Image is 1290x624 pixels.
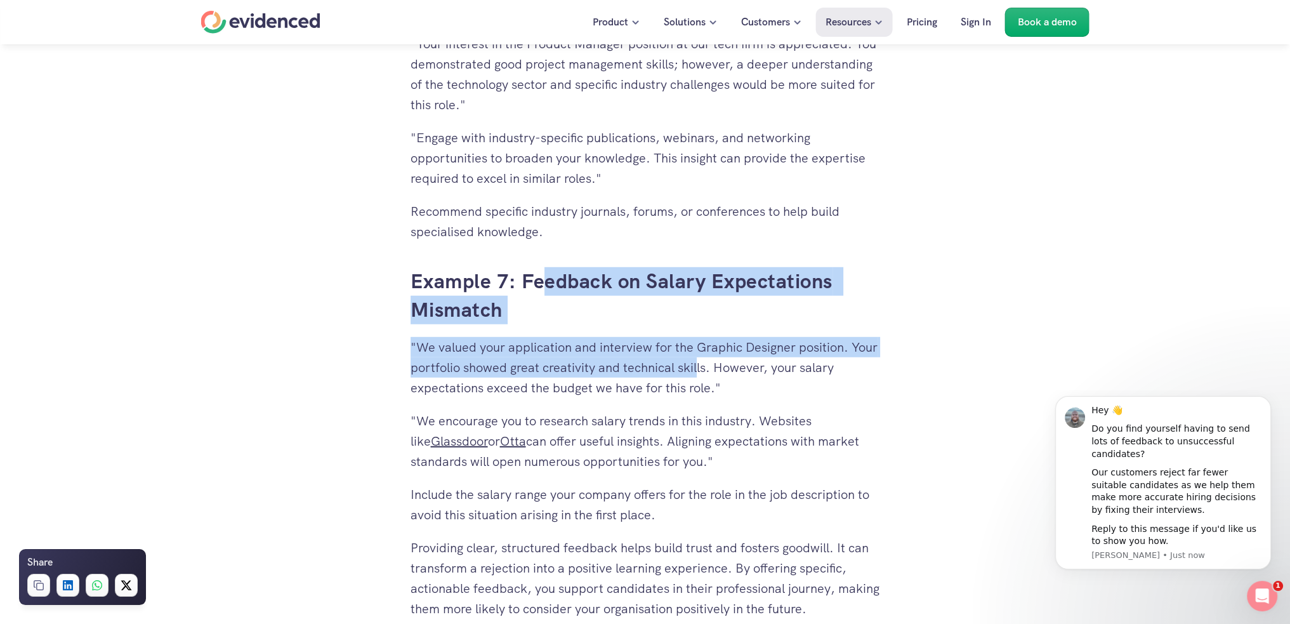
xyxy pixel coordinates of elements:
p: Sign In [961,14,991,30]
p: Include the salary range your company offers for the role in the job description to avoid this si... [411,484,880,525]
h6: Share [27,554,53,571]
iframe: Intercom notifications message [1036,390,1290,590]
p: Book a demo [1018,14,1077,30]
h3: Example 7: Feedback on Salary Expectations Mismatch [411,267,880,324]
p: "We valued your application and interview for the Graphic Designer position. Your portfolio showe... [411,337,880,398]
p: Recommend specific industry journals, forums, or conferences to help build specialised knowledge. [411,201,880,242]
p: Pricing [907,14,937,30]
p: Product [593,14,628,30]
a: Sign In [951,8,1001,37]
p: Resources [826,14,871,30]
a: Book a demo [1005,8,1089,37]
iframe: Intercom live chat [1247,581,1277,611]
a: Pricing [897,8,947,37]
a: Home [201,11,320,34]
span: 1 [1273,581,1283,591]
p: Customers [741,14,790,30]
a: Otta [500,433,526,449]
p: "Engage with industry-specific publications, webinars, and networking opportunities to broaden yo... [411,128,880,189]
p: Providing clear, structured feedback helps build trust and fosters goodwill. It can transform a r... [411,538,880,619]
p: Solutions [664,14,706,30]
p: "We encourage you to research salary trends in this industry. Websites like or can offer useful i... [411,411,880,472]
a: Glassdoor [431,433,488,449]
